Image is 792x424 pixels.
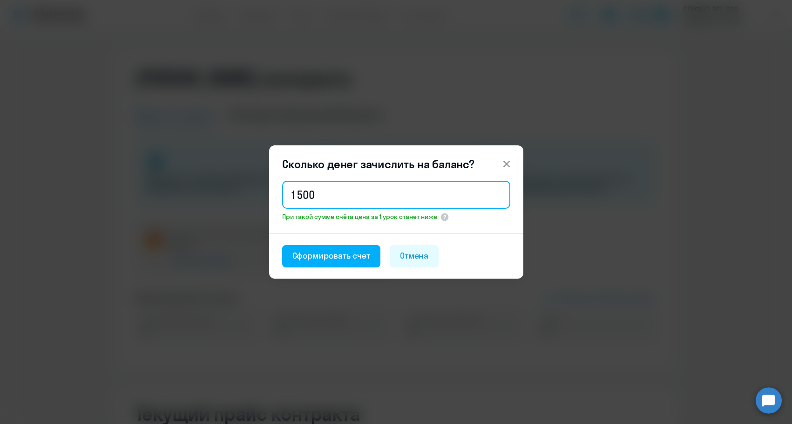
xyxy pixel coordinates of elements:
[282,245,380,267] button: Сформировать счет
[400,250,429,262] div: Отмена
[282,212,437,221] span: При такой сумме счёта цена за 1 урок станет ниже
[292,250,370,262] div: Сформировать счет
[269,157,523,171] header: Сколько денег зачислить на баланс?
[282,181,510,209] input: 1 000 000 000 €
[390,245,439,267] button: Отмена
